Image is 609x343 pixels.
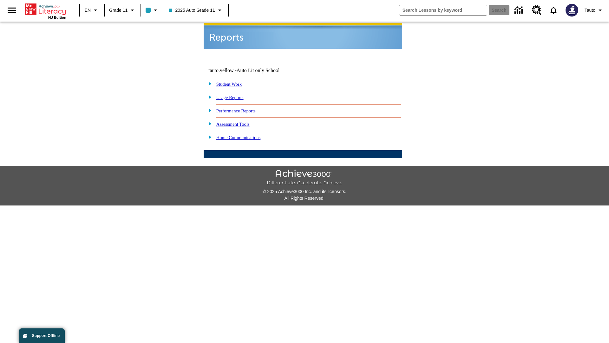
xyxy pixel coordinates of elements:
[585,7,595,14] span: Tauto
[19,328,65,343] button: Support Offline
[205,134,212,140] img: plus.gif
[216,135,261,140] a: Home Communications
[204,23,402,49] img: header
[109,7,128,14] span: Grade 11
[216,82,242,87] a: Student Work
[205,94,212,100] img: plus.gif
[208,68,325,73] td: tauto.yellow -
[32,333,60,338] span: Support Offline
[566,4,578,17] img: Avatar
[216,122,250,127] a: Assessment Tools
[216,95,244,100] a: Usage Reports
[267,170,342,186] img: Achieve3000 Differentiate Accelerate Achieve
[545,2,562,18] a: Notifications
[562,2,582,18] button: Select a new avatar
[3,1,21,20] button: Open side menu
[528,2,545,19] a: Resource Center, Will open in new tab
[143,4,162,16] button: Class color is light blue. Change class color
[582,4,606,16] button: Profile/Settings
[205,121,212,126] img: plus.gif
[25,2,66,19] div: Home
[82,4,102,16] button: Language: EN, Select a language
[107,4,139,16] button: Grade: Grade 11, Select a grade
[399,5,487,15] input: search field
[511,2,528,19] a: Data Center
[205,107,212,113] img: plus.gif
[237,68,280,73] nobr: Auto Lit only School
[205,81,212,86] img: plus.gif
[169,7,215,14] span: 2025 Auto Grade 11
[48,16,66,19] span: NJ Edition
[216,108,256,113] a: Performance Reports
[166,4,226,16] button: Class: 2025 Auto Grade 11, Select your class
[85,7,91,14] span: EN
